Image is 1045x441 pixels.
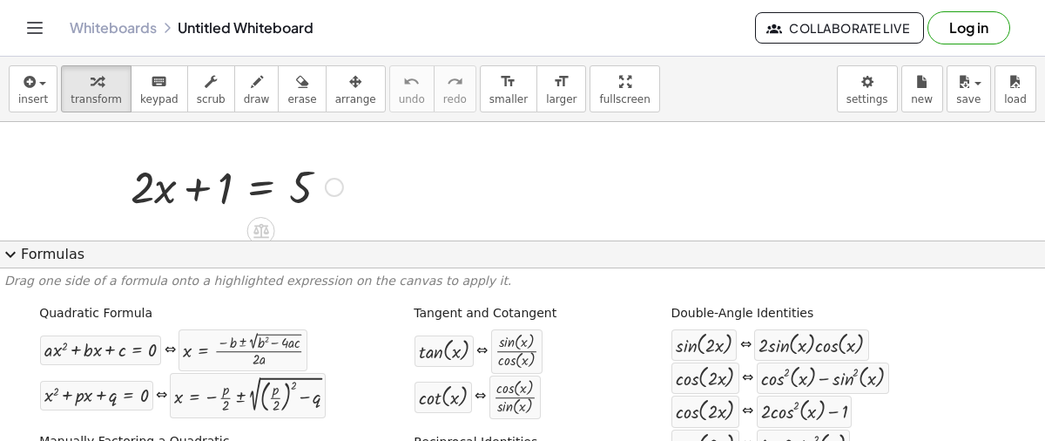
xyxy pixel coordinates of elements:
[590,65,659,112] button: fullscreen
[39,305,152,322] label: Quadratic Formula
[197,93,226,105] span: scrub
[599,93,650,105] span: fullscreen
[1004,93,1027,105] span: load
[61,65,131,112] button: transform
[414,305,556,322] label: Tangent and Cotangent
[755,12,924,44] button: Collaborate Live
[489,93,528,105] span: smaller
[71,93,122,105] span: transform
[911,93,933,105] span: new
[140,93,179,105] span: keypad
[9,65,57,112] button: insert
[447,71,463,92] i: redo
[837,65,898,112] button: settings
[742,369,753,389] div: ⇔
[151,71,167,92] i: keyboard
[480,65,537,112] button: format_sizesmaller
[326,65,386,112] button: arrange
[927,11,1010,44] button: Log in
[389,65,435,112] button: undoundo
[434,65,476,112] button: redoredo
[399,93,425,105] span: undo
[278,65,326,112] button: erase
[443,93,467,105] span: redo
[947,65,991,112] button: save
[287,93,316,105] span: erase
[770,20,909,36] span: Collaborate Live
[740,336,752,356] div: ⇔
[901,65,943,112] button: new
[4,273,1041,290] p: Drag one side of a formula onto a highlighted expression on the canvas to apply it.
[994,65,1036,112] button: load
[165,341,176,361] div: ⇔
[247,217,275,245] div: Apply the same math to both sides of the equation
[500,71,516,92] i: format_size
[70,19,157,37] a: Whiteboards
[536,65,586,112] button: format_sizelarger
[475,387,486,407] div: ⇔
[234,65,280,112] button: draw
[403,71,420,92] i: undo
[476,342,488,362] div: ⇔
[742,402,753,422] div: ⇔
[956,93,981,105] span: save
[546,93,576,105] span: larger
[671,305,813,322] label: Double-Angle Identities
[244,93,270,105] span: draw
[131,65,188,112] button: keyboardkeypad
[187,65,235,112] button: scrub
[553,71,570,92] i: format_size
[21,14,49,42] button: Toggle navigation
[18,93,48,105] span: insert
[156,386,167,406] div: ⇔
[335,93,376,105] span: arrange
[846,93,888,105] span: settings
